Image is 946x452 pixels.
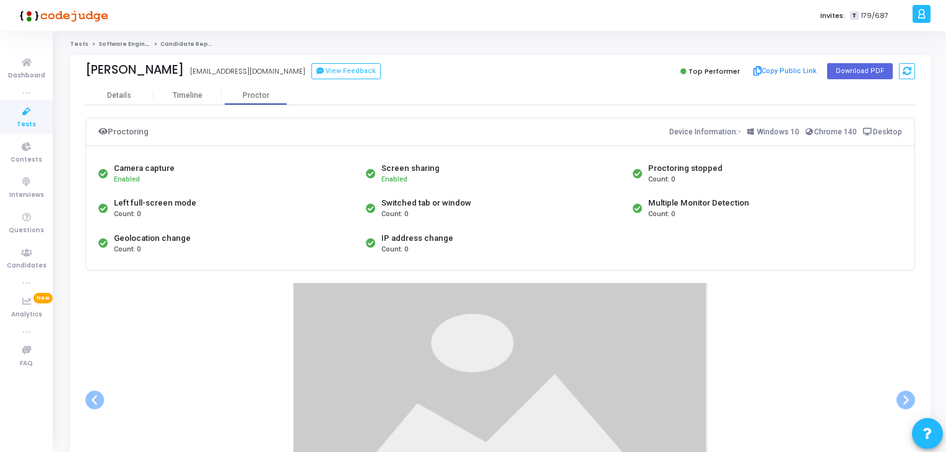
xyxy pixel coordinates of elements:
[70,40,89,48] a: Tests
[750,62,821,80] button: Copy Public Link
[381,175,407,183] span: Enabled
[114,197,196,209] div: Left full-screen mode
[20,359,33,369] span: FAQ
[8,71,45,81] span: Dashboard
[861,11,888,21] span: 179/687
[648,209,675,220] span: Count: 0
[648,175,675,185] span: Count: 0
[381,162,440,175] div: Screen sharing
[222,91,290,100] div: Proctor
[9,225,44,236] span: Questions
[814,128,857,136] span: Chrome 140
[9,190,44,201] span: Interviews
[827,63,893,79] button: Download PDF
[820,11,845,21] label: Invites:
[381,245,408,255] span: Count: 0
[190,66,305,77] div: [EMAIL_ADDRESS][DOMAIN_NAME]
[114,245,141,255] span: Count: 0
[85,63,184,77] div: [PERSON_NAME]
[98,40,156,48] a: Software Engineer
[98,124,149,139] div: Proctoring
[70,40,931,48] nav: breadcrumb
[114,175,140,183] span: Enabled
[7,261,46,271] span: Candidates
[873,128,902,136] span: Desktop
[648,162,723,175] div: Proctoring stopped
[381,232,453,245] div: IP address change
[15,3,108,28] img: logo
[17,120,36,130] span: Tests
[11,155,42,165] span: Contests
[311,63,381,79] button: View Feedback
[688,66,740,76] span: Top Performer
[757,128,799,136] span: Windows 10
[648,197,749,209] div: Multiple Monitor Detection
[381,197,471,209] div: Switched tab or window
[850,11,858,20] span: T
[33,293,53,303] span: New
[114,162,175,175] div: Camera capture
[160,40,217,48] span: Candidate Report
[107,91,131,100] div: Details
[381,209,408,220] span: Count: 0
[11,310,42,320] span: Analytics
[173,91,202,100] div: Timeline
[114,209,141,220] span: Count: 0
[669,124,903,139] div: Device Information:-
[114,232,191,245] div: Geolocation change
